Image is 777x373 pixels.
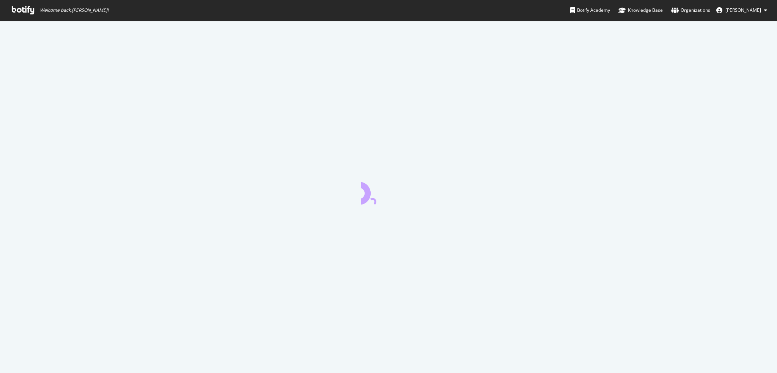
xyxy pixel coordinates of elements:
[618,6,663,14] div: Knowledge Base
[671,6,710,14] div: Organizations
[40,7,109,13] span: Welcome back, [PERSON_NAME] !
[361,177,416,205] div: animation
[570,6,610,14] div: Botify Academy
[725,7,761,13] span: Jeffrey Iwanicki
[710,4,773,16] button: [PERSON_NAME]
